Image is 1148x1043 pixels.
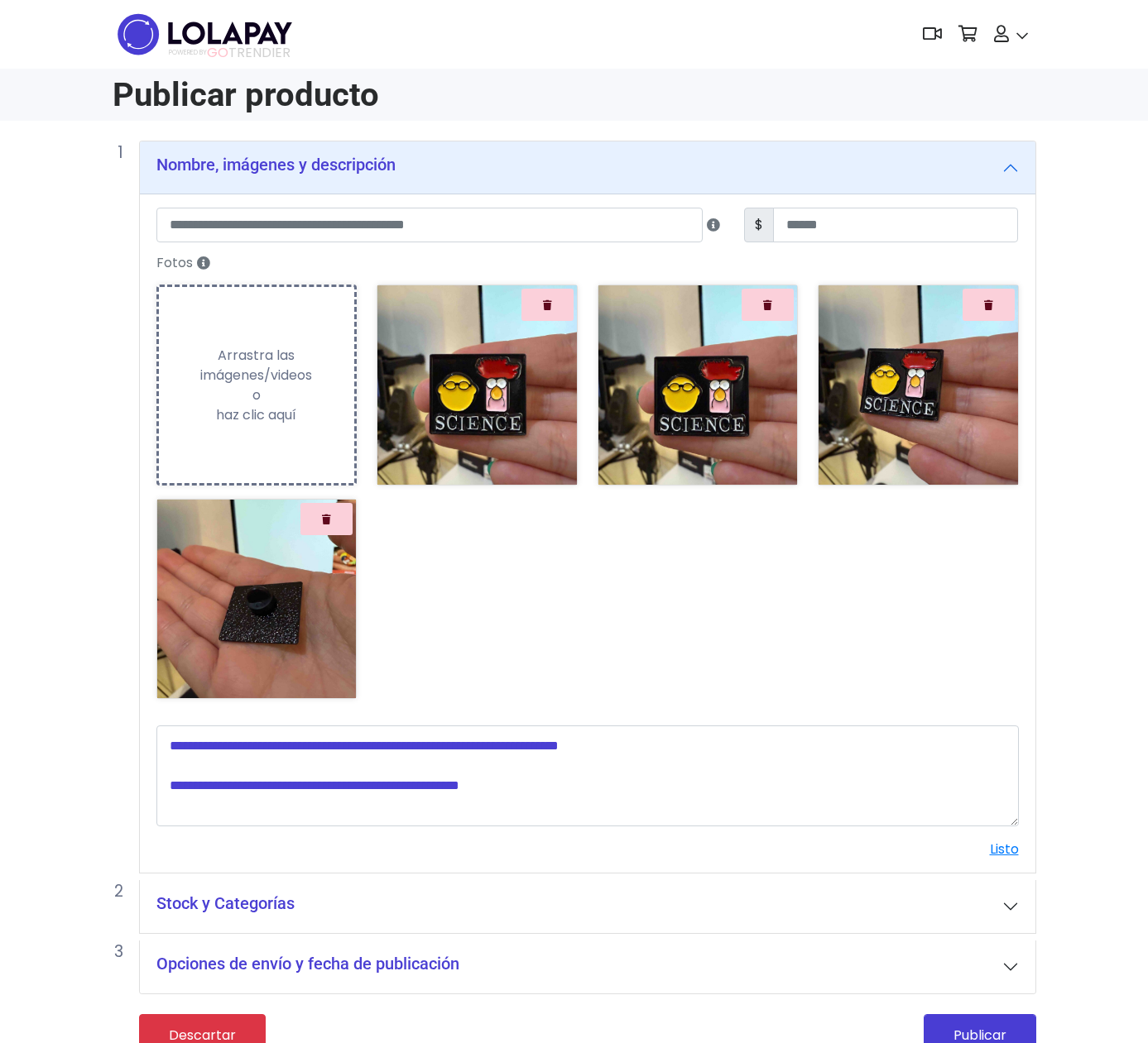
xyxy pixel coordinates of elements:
h5: Opciones de envío y fecha de publicación [156,954,459,974]
button: Quitar [521,289,574,321]
button: Stock y Categorías [140,880,1035,933]
div: Arrastra las imágenes/videos o haz clic aquí [159,346,355,425]
button: Quitar [963,289,1015,321]
span: POWERED BY [169,48,207,57]
button: Opciones de envío y fecha de publicación [140,940,1035,993]
h5: Stock y Categorías [156,893,295,913]
img: 2Q== [598,285,798,485]
img: 9k= [377,285,577,485]
a: Listo [990,840,1019,859]
span: $ [744,208,774,242]
button: Nombre, imágenes y descripción [140,141,1035,194]
span: TRENDIER [169,45,291,60]
h1: Publicar producto [113,75,564,114]
button: Quitar [742,289,794,321]
button: Quitar [300,503,353,535]
img: 2Q== [819,285,1018,485]
label: Fotos [147,249,1029,278]
span: GO [207,43,228,62]
h5: Nombre, imágenes y descripción [156,155,396,175]
img: logo [113,8,297,60]
img: 9k= [157,500,357,699]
